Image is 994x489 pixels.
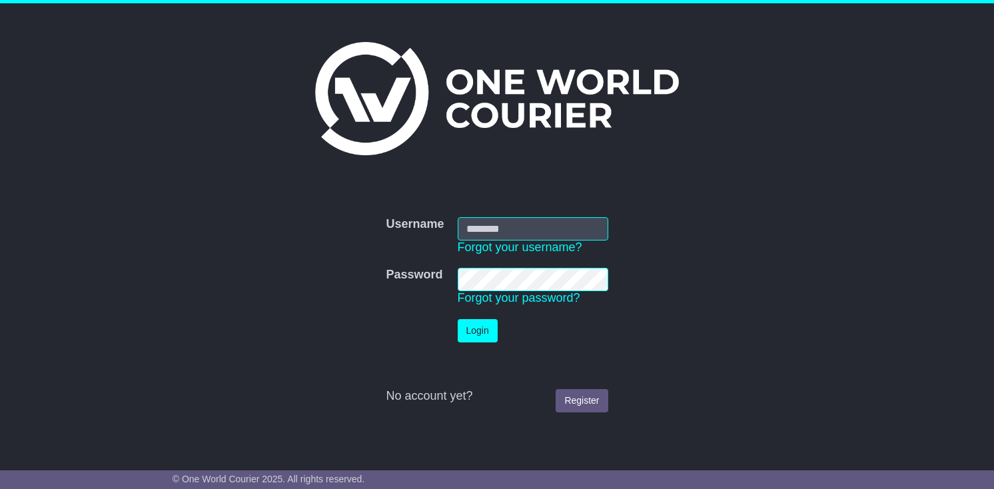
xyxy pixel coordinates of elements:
span: © One World Courier 2025. All rights reserved. [173,474,365,484]
img: One World [315,42,679,155]
label: Username [386,217,444,232]
a: Register [556,389,608,412]
button: Login [458,319,498,342]
label: Password [386,268,442,282]
a: Forgot your username? [458,241,582,254]
a: Forgot your password? [458,291,580,304]
div: No account yet? [386,389,608,404]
